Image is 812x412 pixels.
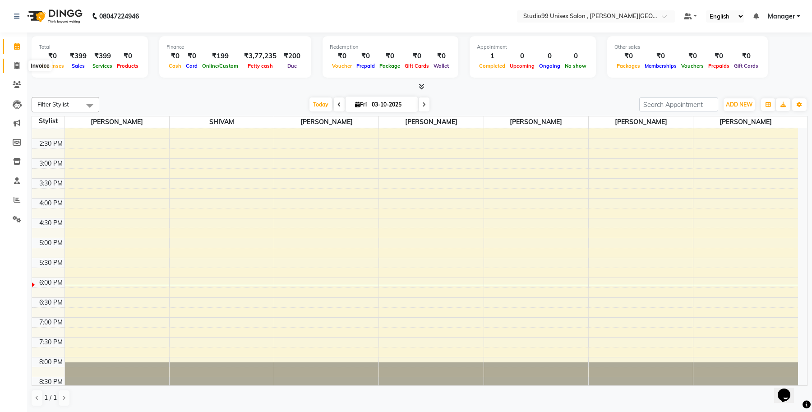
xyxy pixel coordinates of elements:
[768,12,795,21] span: Manager
[354,63,377,69] span: Prepaid
[200,63,240,69] span: Online/Custom
[679,51,706,61] div: ₹0
[44,393,57,403] span: 1 / 1
[37,318,65,327] div: 7:00 PM
[37,258,65,268] div: 5:30 PM
[402,51,431,61] div: ₹0
[563,51,589,61] div: 0
[354,51,377,61] div: ₹0
[37,357,65,367] div: 8:00 PM
[32,116,65,126] div: Stylist
[37,159,65,168] div: 3:00 PM
[369,98,414,111] input: 2025-10-03
[37,338,65,347] div: 7:30 PM
[166,51,184,61] div: ₹0
[66,51,90,61] div: ₹399
[706,51,732,61] div: ₹0
[115,51,141,61] div: ₹0
[37,278,65,287] div: 6:00 PM
[477,63,507,69] span: Completed
[184,63,200,69] span: Card
[431,63,451,69] span: Wallet
[90,51,115,61] div: ₹399
[330,51,354,61] div: ₹0
[377,63,402,69] span: Package
[240,51,280,61] div: ₹3,77,235
[39,43,141,51] div: Total
[309,97,332,111] span: Today
[184,51,200,61] div: ₹0
[37,298,65,307] div: 6:30 PM
[732,63,761,69] span: Gift Cards
[37,199,65,208] div: 4:00 PM
[679,63,706,69] span: Vouchers
[477,51,507,61] div: 1
[65,116,169,128] span: [PERSON_NAME]
[507,63,537,69] span: Upcoming
[28,60,51,71] div: Invoice
[280,51,304,61] div: ₹200
[431,51,451,61] div: ₹0
[245,63,275,69] span: Petty cash
[732,51,761,61] div: ₹0
[330,43,451,51] div: Redemption
[614,63,642,69] span: Packages
[724,98,755,111] button: ADD NEW
[377,51,402,61] div: ₹0
[37,218,65,228] div: 4:30 PM
[639,97,718,111] input: Search Appointment
[614,51,642,61] div: ₹0
[37,377,65,387] div: 8:30 PM
[507,51,537,61] div: 0
[200,51,240,61] div: ₹199
[477,43,589,51] div: Appointment
[170,116,274,128] span: SHIVAM
[166,63,184,69] span: Cash
[642,51,679,61] div: ₹0
[285,63,299,69] span: Due
[37,101,69,108] span: Filter Stylist
[90,63,115,69] span: Services
[563,63,589,69] span: No show
[614,43,761,51] div: Other sales
[115,63,141,69] span: Products
[166,43,304,51] div: Finance
[37,139,65,148] div: 2:30 PM
[726,101,752,108] span: ADD NEW
[37,238,65,248] div: 5:00 PM
[37,179,65,188] div: 3:30 PM
[589,116,693,128] span: [PERSON_NAME]
[693,116,798,128] span: [PERSON_NAME]
[537,51,563,61] div: 0
[537,63,563,69] span: Ongoing
[99,4,139,29] b: 08047224946
[402,63,431,69] span: Gift Cards
[274,116,378,128] span: [PERSON_NAME]
[706,63,732,69] span: Prepaids
[484,116,588,128] span: [PERSON_NAME]
[774,376,803,403] iframe: chat widget
[642,63,679,69] span: Memberships
[379,116,483,128] span: [PERSON_NAME]
[23,4,85,29] img: logo
[69,63,87,69] span: Sales
[353,101,369,108] span: Fri
[330,63,354,69] span: Voucher
[39,51,66,61] div: ₹0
